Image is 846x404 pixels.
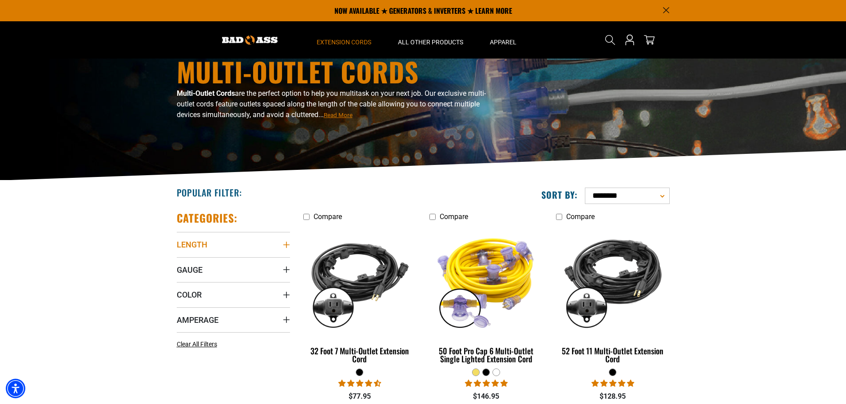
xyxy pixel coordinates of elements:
span: are the perfect option to help you multitask on your next job. Our exclusive multi-outlet cords f... [177,89,486,119]
span: Length [177,239,207,250]
div: 32 Foot 7 Multi-Outlet Extension Cord [303,347,417,363]
div: Accessibility Menu [6,379,25,398]
summary: All Other Products [385,21,477,59]
summary: Gauge [177,257,290,282]
a: Open this option [623,21,637,59]
summary: Color [177,282,290,307]
b: Multi-Outlet Cords [177,89,235,98]
div: $146.95 [429,391,543,402]
h1: Multi-Outlet Cords [177,58,501,85]
span: All Other Products [398,38,463,46]
summary: Extension Cords [303,21,385,59]
img: Bad Ass Extension Cords [222,35,278,45]
h2: Categories: [177,211,238,225]
span: Extension Cords [317,38,371,46]
summary: Amperage [177,307,290,332]
span: Amperage [177,315,218,325]
summary: Search [603,33,617,47]
span: 4.80 stars [465,379,508,388]
span: 4.74 stars [338,379,381,388]
a: Clear All Filters [177,340,221,349]
span: Compare [314,212,342,221]
img: yellow [430,230,542,332]
img: black [557,230,669,332]
div: 52 Foot 11 Multi-Outlet Extension Cord [556,347,669,363]
span: Compare [440,212,468,221]
img: black [304,230,416,332]
a: yellow 50 Foot Pro Cap 6 Multi-Outlet Single Lighted Extension Cord [429,225,543,368]
span: Read More [324,112,353,118]
label: Sort by: [541,189,578,200]
div: 50 Foot Pro Cap 6 Multi-Outlet Single Lighted Extension Cord [429,347,543,363]
a: black 32 Foot 7 Multi-Outlet Extension Cord [303,225,417,368]
span: Gauge [177,265,203,275]
a: cart [642,35,656,45]
div: $77.95 [303,391,417,402]
summary: Length [177,232,290,257]
span: Color [177,290,202,300]
a: black 52 Foot 11 Multi-Outlet Extension Cord [556,225,669,368]
span: 4.95 stars [592,379,634,388]
span: Apparel [490,38,516,46]
span: Clear All Filters [177,341,217,348]
div: $128.95 [556,391,669,402]
span: Compare [566,212,595,221]
h2: Popular Filter: [177,187,242,198]
summary: Apparel [477,21,530,59]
